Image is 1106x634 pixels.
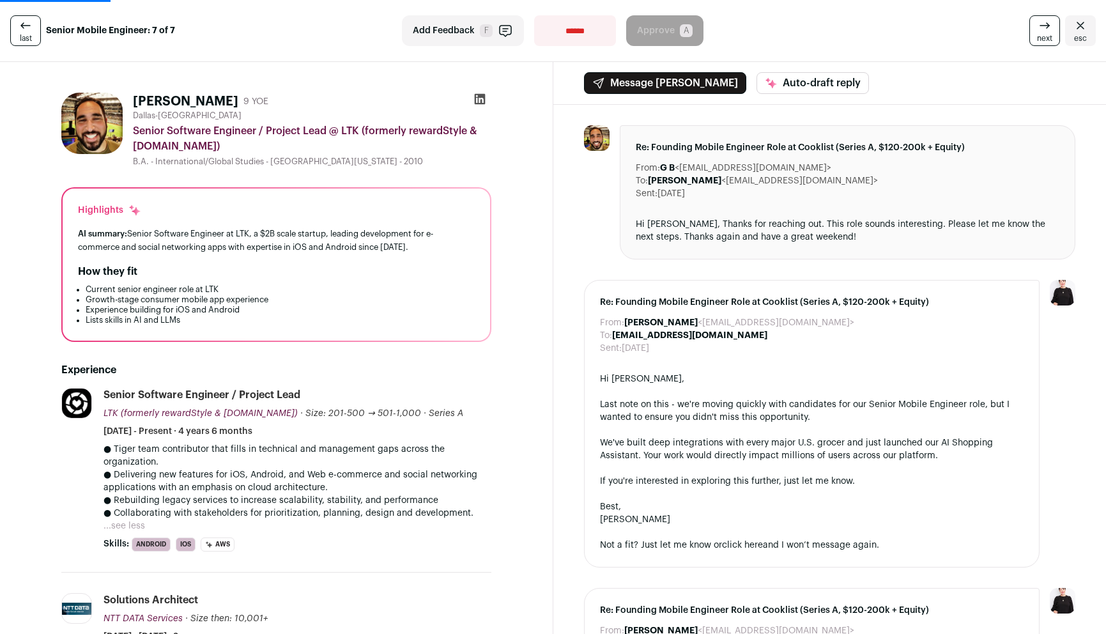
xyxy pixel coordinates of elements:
[584,125,610,151] img: f1cf1b88ad16e28dca70f3b8526e713986d8821bac875d012d01cb792b49821d
[104,494,491,507] p: ● Rebuilding legacy services to increase scalability, stability, and performance
[429,409,463,418] span: Series A
[132,537,171,552] li: Android
[62,603,91,615] img: ea368730c7d81da45447c2bdb1bd09c38ae41aeb37ebad16425779081cbb984f.jpg
[78,227,475,254] div: Senior Software Engineer at LTK, a $2B scale startup, leading development for e-commerce and soci...
[648,174,878,187] dd: <[EMAIL_ADDRESS][DOMAIN_NAME]>
[61,362,491,378] h2: Experience
[78,264,137,279] h2: How they fit
[104,520,145,532] button: ...see less
[636,218,1060,244] div: Hi [PERSON_NAME], Thanks for reaching out. This role sounds interesting. Please let me know the n...
[133,157,491,167] div: B.A. - International/Global Studies - [GEOGRAPHIC_DATA][US_STATE] - 2010
[424,407,426,420] span: ·
[78,229,127,238] span: AI summary:
[612,331,767,340] b: [EMAIL_ADDRESS][DOMAIN_NAME]
[1050,280,1075,305] img: 9240684-medium_jpg
[624,318,698,327] b: [PERSON_NAME]
[648,176,721,185] b: [PERSON_NAME]
[636,141,1060,154] span: Re: Founding Mobile Engineer Role at Cooklist (Series A, $120-200k + Equity)
[1050,588,1075,614] img: 9240684-medium_jpg
[600,342,622,355] dt: Sent:
[104,425,252,438] span: [DATE] - Present · 4 years 6 months
[722,541,763,550] a: click here
[86,305,475,315] li: Experience building for iOS and Android
[1074,33,1087,43] span: esc
[201,537,234,552] li: AWS
[1029,15,1060,46] a: next
[584,72,746,94] button: Message [PERSON_NAME]
[600,604,1024,617] span: Re: Founding Mobile Engineer Role at Cooklist (Series A, $120-200k + Equity)
[133,123,491,154] div: Senior Software Engineer / Project Lead @ LTK (formerly rewardStyle & [DOMAIN_NAME])
[176,537,196,552] li: iOS
[600,296,1024,309] span: Re: Founding Mobile Engineer Role at Cooklist (Series A, $120-200k + Equity)
[402,15,524,46] button: Add Feedback F
[86,315,475,325] li: Lists skills in AI and LLMs
[622,342,649,355] dd: [DATE]
[636,174,648,187] dt: To:
[413,24,475,37] span: Add Feedback
[133,111,242,121] span: Dallas-[GEOGRAPHIC_DATA]
[657,187,685,200] dd: [DATE]
[243,95,268,108] div: 9 YOE
[636,162,660,174] dt: From:
[61,93,123,154] img: f1cf1b88ad16e28dca70f3b8526e713986d8821bac875d012d01cb792b49821d
[104,537,129,550] span: Skills:
[636,187,657,200] dt: Sent:
[660,164,675,173] b: G B
[104,593,198,607] div: Solutions Architect
[104,409,298,418] span: LTK (formerly rewardStyle & [DOMAIN_NAME])
[86,284,475,295] li: Current senior engineer role at LTK
[104,614,183,623] span: NTT DATA Services
[78,204,141,217] div: Highlights
[62,389,91,418] img: 75d105b4ce1fa16fbbe87e241745c277473364a4594ae01606a1c1bb7ba84ee2.jpg
[600,316,624,329] dt: From:
[104,468,491,494] p: ● Delivering new features for iOS, Android, and Web e-commerce and social networking applications...
[20,33,32,43] span: last
[600,329,612,342] dt: To:
[10,15,41,46] a: last
[185,614,268,623] span: · Size then: 10,001+
[46,24,175,37] strong: Senior Mobile Engineer: 7 of 7
[133,93,238,111] h1: [PERSON_NAME]
[300,409,421,418] span: · Size: 201-500 → 501-1,000
[480,24,493,37] span: F
[104,388,300,402] div: Senior Software Engineer / Project Lead
[600,373,1024,552] div: Hi [PERSON_NAME], Last note on this - we're moving quickly with candidates for our Senior Mobile ...
[1065,15,1096,46] a: Close
[104,507,491,520] p: ● Collaborating with stakeholders for prioritization, planning, design and development.
[86,295,475,305] li: Growth-stage consumer mobile app experience
[624,316,854,329] dd: <[EMAIL_ADDRESS][DOMAIN_NAME]>
[1037,33,1052,43] span: next
[104,443,491,468] p: ● Tiger team contributor that fills in technical and management gaps across the organization.
[757,72,869,94] button: Auto-draft reply
[660,162,831,174] dd: <[EMAIL_ADDRESS][DOMAIN_NAME]>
